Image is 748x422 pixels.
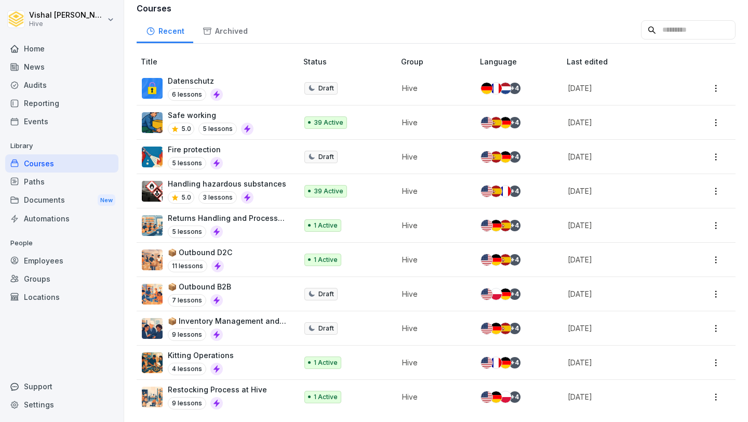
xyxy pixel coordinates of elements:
p: [DATE] [568,151,679,162]
img: pl.svg [500,391,511,403]
img: t72cg3dsrbajyqggvzmlmfek.png [142,387,163,407]
img: es.svg [500,323,511,334]
div: + 4 [509,151,520,163]
div: + 4 [509,288,520,300]
p: Hive [402,288,463,299]
div: + 4 [509,83,520,94]
div: + 4 [509,220,520,231]
p: Hive [402,323,463,334]
div: + 4 [509,323,520,334]
p: 39 Active [314,118,343,127]
p: Restocking Process at Hive [168,384,267,395]
p: Hive [402,151,463,162]
p: Fire protection [168,144,223,155]
p: Hive [402,83,463,94]
p: [DATE] [568,391,679,402]
div: + 4 [509,186,520,197]
img: aul0s4anxaw34jzwydbhh5d5.png [142,249,163,270]
img: us.svg [481,186,492,197]
p: 📦 Inventory Management and Investigations [168,315,287,326]
a: News [5,58,118,76]
img: b0iy7e1gfawqjs4nezxuanzk.png [142,147,163,167]
div: + 4 [509,357,520,368]
div: Support [5,377,118,395]
p: People [5,235,118,252]
p: 1 Active [314,392,338,402]
img: de.svg [490,391,502,403]
img: de.svg [490,220,502,231]
img: fr.svg [490,357,502,368]
p: Title [141,56,299,67]
img: us.svg [481,288,492,300]
a: Recent [137,17,193,43]
a: DocumentsNew [5,191,118,210]
img: us.svg [481,254,492,266]
a: Events [5,112,118,130]
p: Safe working [168,110,253,121]
img: de.svg [500,117,511,128]
img: es.svg [490,186,502,197]
p: 5 lessons [198,123,237,135]
div: Documents [5,191,118,210]
p: 4 lessons [168,363,206,375]
div: + 4 [509,254,520,266]
p: [DATE] [568,357,679,368]
p: Returns Handling and Process Flow [168,213,287,223]
p: Vishal [PERSON_NAME] [29,11,105,20]
img: de.svg [500,357,511,368]
p: [DATE] [568,288,679,299]
p: Group [401,56,476,67]
a: Home [5,39,118,58]
img: us.svg [481,357,492,368]
p: 5 lessons [168,157,206,169]
p: 11 lessons [168,260,207,272]
p: Hive [402,357,463,368]
img: ro33qf0i8ndaw7nkfv0stvse.png [142,181,163,202]
img: ns5fm27uu5em6705ixom0yjt.png [142,112,163,133]
img: nl.svg [500,83,511,94]
a: Courses [5,154,118,173]
p: Status [303,56,397,67]
p: [DATE] [568,254,679,265]
p: Hive [402,186,463,196]
img: de.svg [490,254,502,266]
a: Groups [5,270,118,288]
a: Audits [5,76,118,94]
p: Hive [402,220,463,231]
p: 39 Active [314,187,343,196]
div: + 4 [509,117,520,128]
p: [DATE] [568,323,679,334]
p: 9 lessons [168,328,206,341]
p: Draft [318,324,334,333]
p: 📦 Outbound B2B [168,281,231,292]
p: Hive [402,391,463,402]
p: 9 lessons [168,397,206,410]
img: es.svg [500,254,511,266]
p: 7 lessons [168,294,206,307]
img: aidnvelekitijs2kqwqm5dln.png [142,318,163,339]
p: Language [480,56,563,67]
div: New [98,194,115,206]
p: Draft [318,84,334,93]
a: Reporting [5,94,118,112]
p: 5.0 [181,124,191,134]
a: Automations [5,209,118,228]
p: Last edited [567,56,692,67]
p: Hive [29,20,105,28]
img: us.svg [481,151,492,163]
img: de.svg [500,151,511,163]
img: fr.svg [490,83,502,94]
a: Paths [5,173,118,191]
p: Hive [402,117,463,128]
a: Archived [193,17,257,43]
